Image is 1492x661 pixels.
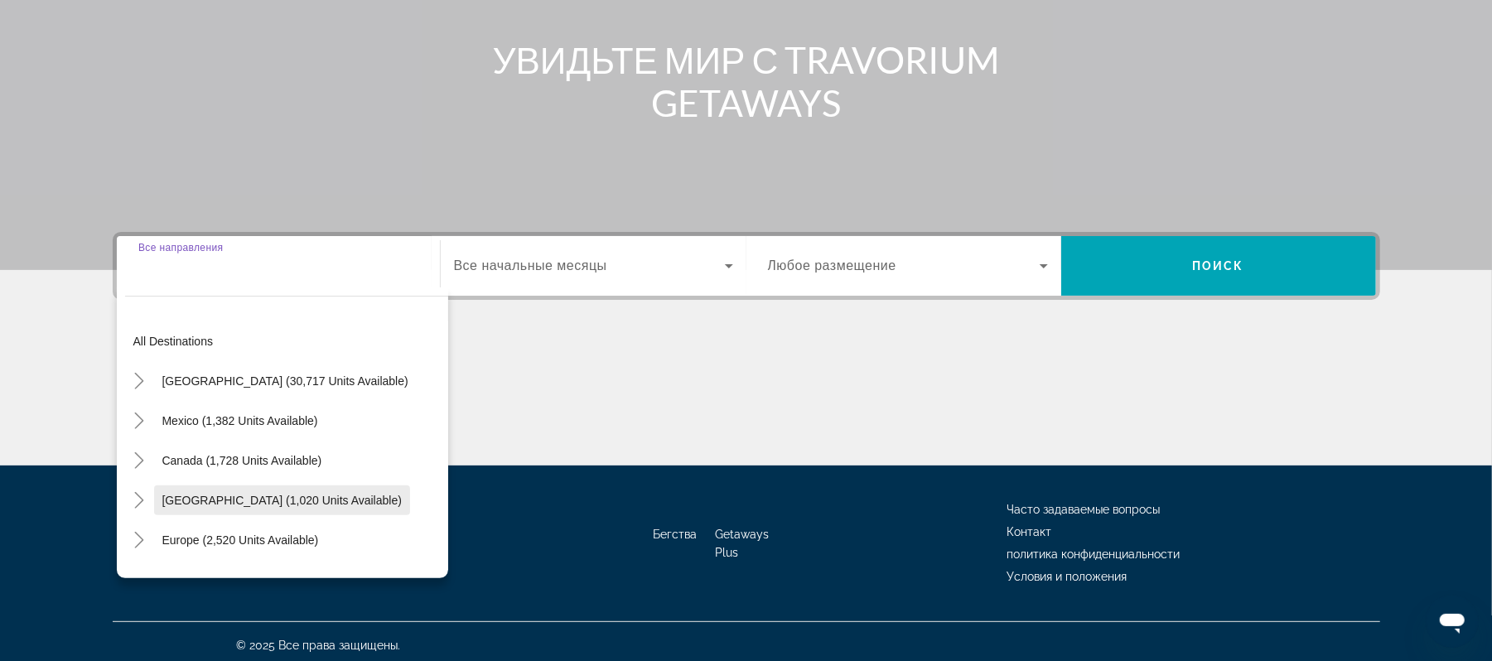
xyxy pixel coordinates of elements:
button: [GEOGRAPHIC_DATA] (1,020 units available) [154,485,410,515]
button: Toggle Caribbean & Atlantic Islands (1,020 units available) [125,486,154,515]
span: Europe (2,520 units available) [162,533,319,547]
button: Toggle Mexico (1,382 units available) [125,407,154,436]
a: Часто задаваемые вопросы [1007,503,1161,516]
button: [GEOGRAPHIC_DATA] (30,717 units available) [154,366,417,396]
a: Бегства [653,528,697,541]
button: Mexico (1,382 units available) [154,406,326,436]
div: Виджет поиска [117,236,1376,296]
span: [GEOGRAPHIC_DATA] (1,020 units available) [162,494,402,507]
a: Условия и положения [1007,570,1127,583]
button: Toggle United States (30,717 units available) [125,367,154,396]
font: Все направления [138,242,223,253]
button: Toggle Canada (1,728 units available) [125,446,154,475]
font: Любое размещение [768,258,896,273]
font: © 2025 Все права защищены. [237,639,401,652]
a: политика конфиденциальности [1007,548,1181,561]
span: Mexico (1,382 units available) [162,414,318,427]
button: Поиск [1061,236,1376,296]
span: All destinations [133,335,214,348]
a: Getaways Plus [715,528,769,559]
button: Canada (1,728 units available) [154,446,331,475]
button: All destinations [125,326,448,356]
span: Canada (1,728 units available) [162,454,322,467]
button: Toggle Australia (215 units available) [125,566,154,595]
button: Toggle Europe (2,520 units available) [125,526,154,555]
button: Australia (215 units available) [154,565,326,595]
button: Europe (2,520 units available) [154,525,327,555]
font: Все начальные месяцы [454,258,607,273]
iframe: Кнопка запуска окна обмена сообщениями [1426,595,1479,648]
font: Поиск [1192,259,1244,273]
span: [GEOGRAPHIC_DATA] (30,717 units available) [162,374,408,388]
font: УВИДЬТЕ МИР С TRAVORIUM GETAWAYS [493,38,1000,124]
a: Контакт [1007,525,1052,538]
